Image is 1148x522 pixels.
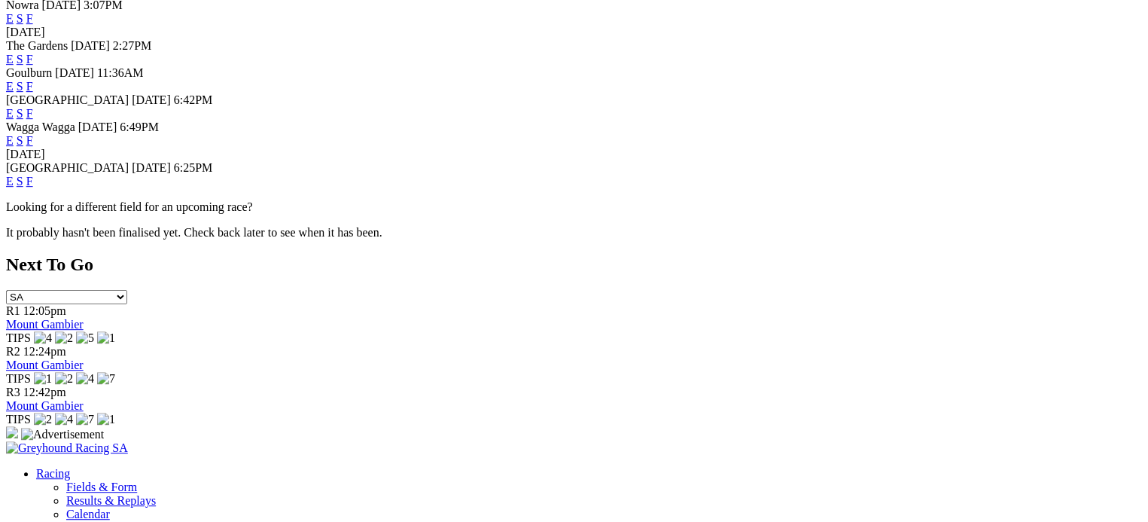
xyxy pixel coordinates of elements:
a: Fields & Form [66,481,137,493]
img: 5 [76,331,94,345]
span: [DATE] [132,161,171,174]
span: 12:05pm [23,304,66,317]
a: S [17,53,23,66]
a: E [6,12,14,25]
div: [DATE] [6,26,1142,39]
a: S [17,134,23,147]
a: S [17,80,23,93]
a: E [6,175,14,188]
a: E [6,80,14,93]
a: Mount Gambier [6,359,84,371]
a: F [26,80,33,93]
img: 2 [34,413,52,426]
span: The Gardens [6,39,68,52]
span: [DATE] [78,121,117,133]
span: [GEOGRAPHIC_DATA] [6,161,129,174]
img: 4 [76,372,94,386]
img: 2 [55,331,73,345]
a: F [26,134,33,147]
span: R1 [6,304,20,317]
img: 4 [34,331,52,345]
span: [DATE] [55,66,94,79]
a: F [26,175,33,188]
partial: It probably hasn't been finalised yet. Check back later to see when it has been. [6,226,382,239]
a: S [17,107,23,120]
span: 12:24pm [23,345,66,358]
img: Greyhound Racing SA [6,441,128,455]
span: Wagga Wagga [6,121,75,133]
p: Looking for a different field for an upcoming race? [6,200,1142,214]
span: 6:49PM [120,121,159,133]
span: TIPS [6,331,31,344]
span: R2 [6,345,20,358]
img: 2 [55,372,73,386]
a: Calendar [66,508,110,520]
h2: Next To Go [6,255,1142,275]
img: 1 [97,331,115,345]
a: F [26,107,33,120]
span: 2:27PM [113,39,152,52]
span: [DATE] [132,93,171,106]
a: S [17,175,23,188]
a: E [6,53,14,66]
a: F [26,53,33,66]
span: Goulburn [6,66,52,79]
span: 6:42PM [174,93,213,106]
a: Racing [36,467,70,480]
a: E [6,134,14,147]
span: TIPS [6,372,31,385]
img: 7 [76,413,94,426]
a: F [26,12,33,25]
div: [DATE] [6,148,1142,161]
a: S [17,12,23,25]
span: 12:42pm [23,386,66,398]
img: 4 [55,413,73,426]
span: [DATE] [71,39,110,52]
span: 11:36AM [97,66,144,79]
img: 7 [97,372,115,386]
a: E [6,107,14,120]
img: Advertisement [21,428,104,441]
img: 15187_Greyhounds_GreysPlayCentral_Resize_SA_WebsiteBanner_300x115_2025.jpg [6,426,18,438]
span: R3 [6,386,20,398]
span: 6:25PM [174,161,213,174]
a: Results & Replays [66,494,156,507]
span: [GEOGRAPHIC_DATA] [6,93,129,106]
a: Mount Gambier [6,399,84,412]
a: Mount Gambier [6,318,84,331]
img: 1 [34,372,52,386]
img: 1 [97,413,115,426]
span: TIPS [6,413,31,426]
